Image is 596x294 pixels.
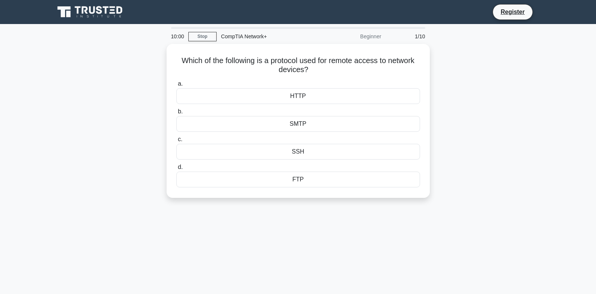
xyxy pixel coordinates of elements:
span: d. [178,164,183,170]
a: Register [496,7,529,17]
span: b. [178,108,183,115]
div: 10:00 [167,29,188,44]
div: SMTP [176,116,420,132]
div: SSH [176,144,420,160]
div: HTTP [176,88,420,104]
span: c. [178,136,182,142]
h5: Which of the following is a protocol used for remote access to network devices? [176,56,421,75]
div: FTP [176,172,420,187]
div: 1/10 [386,29,430,44]
a: Stop [188,32,217,41]
span: a. [178,80,183,87]
div: Beginner [320,29,386,44]
div: CompTIA Network+ [217,29,320,44]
